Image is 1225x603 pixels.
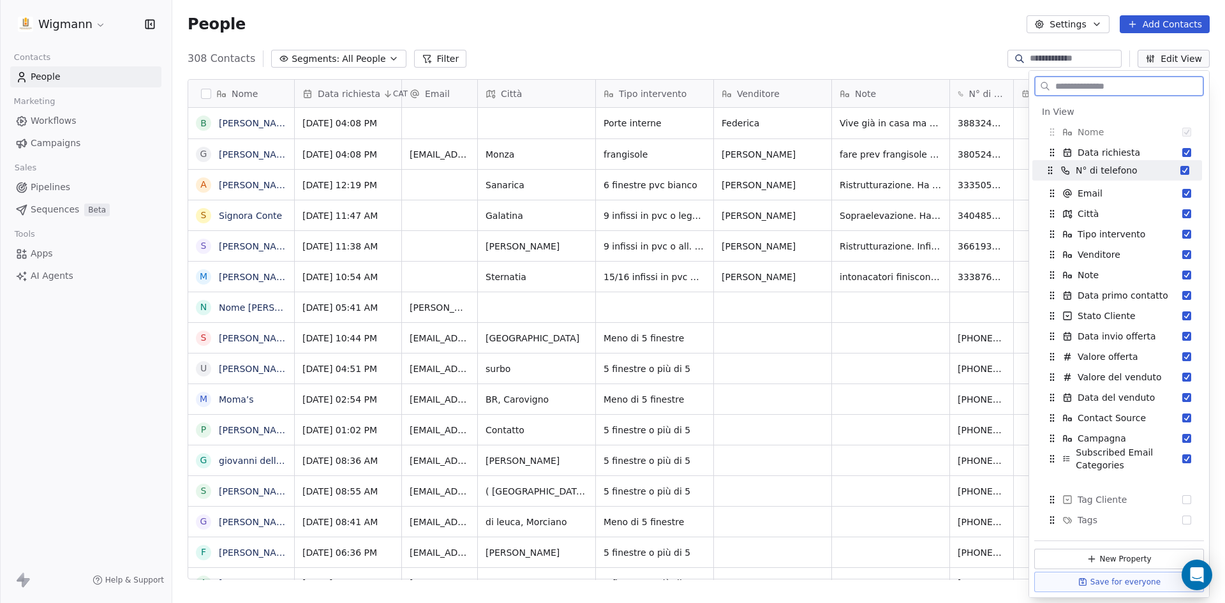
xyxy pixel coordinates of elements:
span: fare prev frangisole senza veletta - vedi mail per misure - frangisole mod. Z70 Colore 7035 o 801... [840,148,942,161]
a: giovanni delle foglie [219,456,309,466]
a: Moma’s [219,394,254,405]
span: Email [1078,187,1102,200]
a: Workflows [10,110,161,131]
span: Federica [722,117,824,130]
span: Sanarica [486,179,588,191]
span: [DATE] 10:44 PM [302,332,394,345]
span: Contacts [8,48,56,67]
div: N [200,301,207,314]
span: Campagna [1078,432,1126,445]
span: Workflows [31,114,77,128]
span: 5 finestre o più di 5 [604,546,706,559]
span: 15/16 infissi in pvc + avvolgibili [604,271,706,283]
a: [PERSON_NAME] [219,272,293,282]
span: Valore del venduto [1078,371,1161,383]
div: P [201,423,206,436]
span: Tipo intervento [619,87,687,100]
span: Meno di 5 finestre [604,332,706,345]
div: Data del venduto [1034,387,1204,408]
div: Nome [1034,122,1204,142]
span: [EMAIL_ADDRESS][DOMAIN_NAME] [410,424,470,436]
span: [PHONE_NUMBER] [958,546,1006,559]
div: Tags [1034,510,1204,530]
div: Stato Cliente [1034,306,1204,326]
span: [DATE] 08:36 AM [302,454,394,467]
span: [PERSON_NAME] [722,271,824,283]
div: Subscribed Email Categories [1034,449,1204,469]
span: 3661933999 [958,240,1006,253]
span: [DATE] 11:47 AM [302,209,394,222]
span: 3335052606 [958,179,1006,191]
div: Valore offerta [1034,346,1204,367]
span: Apps [31,247,53,260]
span: Ristrutturazione. Infissi in legno già presenti. Deve ancora intestarsi casa. Vorrebbe infissi pe... [840,240,942,253]
span: [DATE] 08:55 AM [302,485,394,498]
span: Casarano Lecce, 73042 [486,577,588,590]
span: Note [855,87,876,100]
div: N° di telefono [950,80,1013,107]
span: di leuca, Morciano [486,516,588,528]
a: [PERSON_NAME] [219,547,293,558]
div: Email [402,80,477,107]
span: ( [GEOGRAPHIC_DATA] ), [GEOGRAPHIC_DATA] [486,485,588,498]
span: AI Agents [31,269,73,283]
span: [DATE] 06:36 PM [302,546,394,559]
span: [EMAIL_ADDRESS][PERSON_NAME][DOMAIN_NAME] [410,362,470,375]
div: Data richiestaCAT [295,80,401,107]
span: People [31,70,61,84]
span: [PERSON_NAME] [722,148,824,161]
div: Venditore [1034,244,1204,265]
div: Tipo intervento [596,80,713,107]
span: [EMAIL_ADDRESS][DOMAIN_NAME] [410,577,470,590]
div: Tipo intervento [1034,224,1204,244]
a: Pipelines [10,177,161,198]
span: [EMAIL_ADDRESS][DOMAIN_NAME] [410,454,470,467]
span: Note [1078,269,1099,281]
button: Filter [414,50,467,68]
span: [DATE] 12:19 PM [302,179,394,191]
span: [DATE] 01:02 PM [302,424,394,436]
a: Campaigns [10,133,161,154]
div: Valore del venduto [1034,367,1204,387]
span: Subscribed Email Categories [1076,446,1182,472]
span: Nome [1078,126,1104,138]
span: People [188,15,246,34]
span: Ristrutturazione. Ha fatto altri preventivi. Comunicato prezzo telefonicamente. [840,179,942,191]
div: Venditore [714,80,831,107]
div: Campagna [1034,428,1204,449]
div: Città [478,80,595,107]
a: [PERSON_NAME] [219,486,293,496]
span: [DATE] 10:54 AM [302,271,394,283]
div: M [200,270,207,283]
span: BR, Carovigno [486,393,588,406]
span: 308 Contacts [188,51,255,66]
span: Tools [9,225,40,244]
span: Sequences [31,203,79,216]
span: intonacatori finiscono fra 2 settimane, il portoncino centinato proponiamolo in legno - misure la... [840,271,942,283]
div: U [200,362,207,375]
span: [PHONE_NUMBER] [958,362,1006,375]
span: 9 infissi in pvc o all. + zanzariere + avvolgibili [604,240,706,253]
div: S [201,239,207,253]
div: Data invio offerta [1034,326,1204,346]
span: Marketing [8,92,61,111]
span: [PHONE_NUMBER] [958,577,1006,590]
div: Tag Cliente [1034,489,1204,510]
span: Galatina [486,209,588,222]
div: M [200,392,207,406]
span: 5 finestre o più di 5 [604,424,706,436]
span: [PERSON_NAME] [722,240,824,253]
div: A [200,576,207,590]
span: [PERSON_NAME] [486,546,588,559]
a: [PERSON_NAME] [219,149,293,160]
span: Data del venduto [1078,391,1155,404]
div: S [201,209,207,222]
a: [PERSON_NAME] [219,180,293,190]
span: [EMAIL_ADDRESS][DOMAIN_NAME] [410,516,470,528]
button: Edit View [1138,50,1210,68]
span: Sopraelevazione. Ha fatto infissi con noi nel 2012. Dice che non chiede altri preventivi perchè l... [840,209,942,222]
span: Città [1078,207,1099,220]
div: Nome [188,80,294,107]
div: S [201,331,207,345]
span: 5 finestre o più di 5 [604,577,706,590]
